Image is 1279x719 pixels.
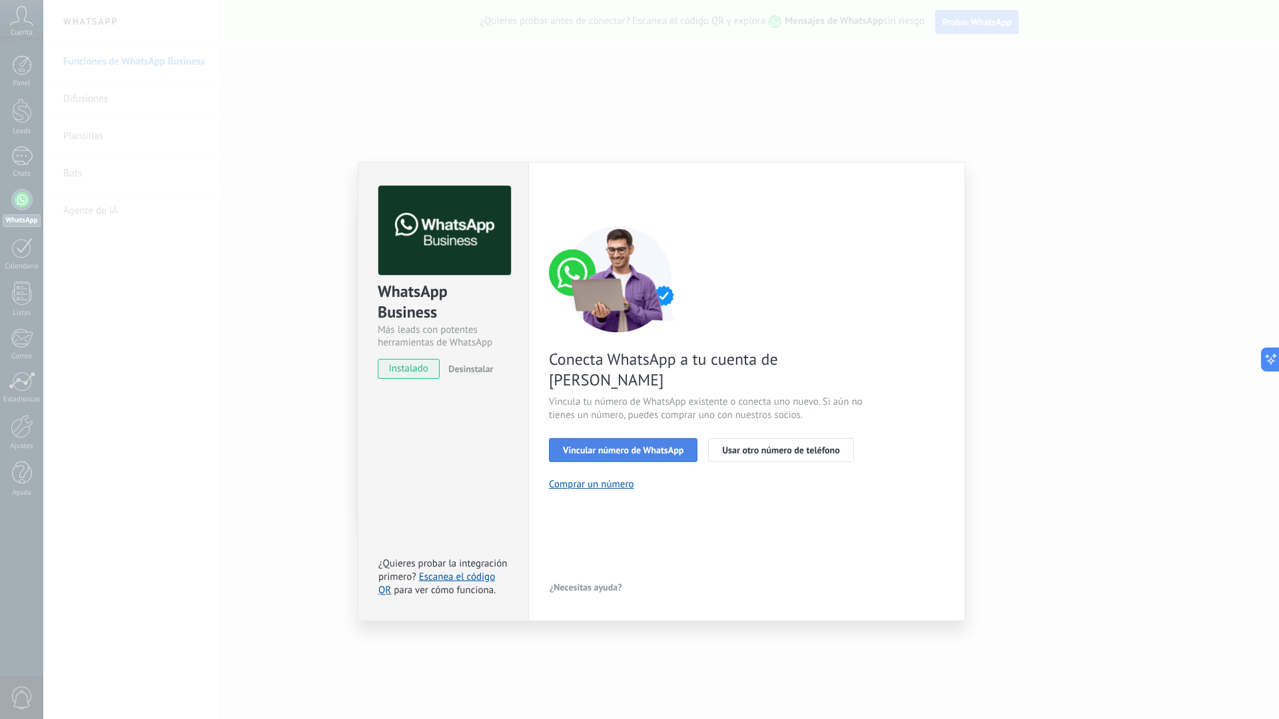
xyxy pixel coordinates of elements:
[443,359,493,379] button: Desinstalar
[378,571,495,597] a: Escanea el código QR
[549,438,697,462] button: Vincular número de WhatsApp
[549,577,623,597] button: ¿Necesitas ayuda?
[378,281,509,324] div: WhatsApp Business
[378,557,508,583] span: ¿Quieres probar la integración primero?
[550,583,622,592] span: ¿Necesitas ayuda?
[378,186,511,276] img: logo_main.png
[549,226,689,332] img: connect number
[549,478,634,491] button: Comprar un número
[378,324,509,349] div: Más leads con potentes herramientas de WhatsApp
[722,445,839,455] span: Usar otro número de teléfono
[549,395,866,422] span: Vincula tu número de WhatsApp existente o conecta uno nuevo. Si aún no tienes un número, puedes c...
[563,445,683,455] span: Vincular número de WhatsApp
[549,349,866,390] span: Conecta WhatsApp a tu cuenta de [PERSON_NAME]
[708,438,853,462] button: Usar otro número de teléfono
[378,359,439,379] span: instalado
[448,363,493,375] span: Desinstalar
[394,584,496,597] span: para ver cómo funciona.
